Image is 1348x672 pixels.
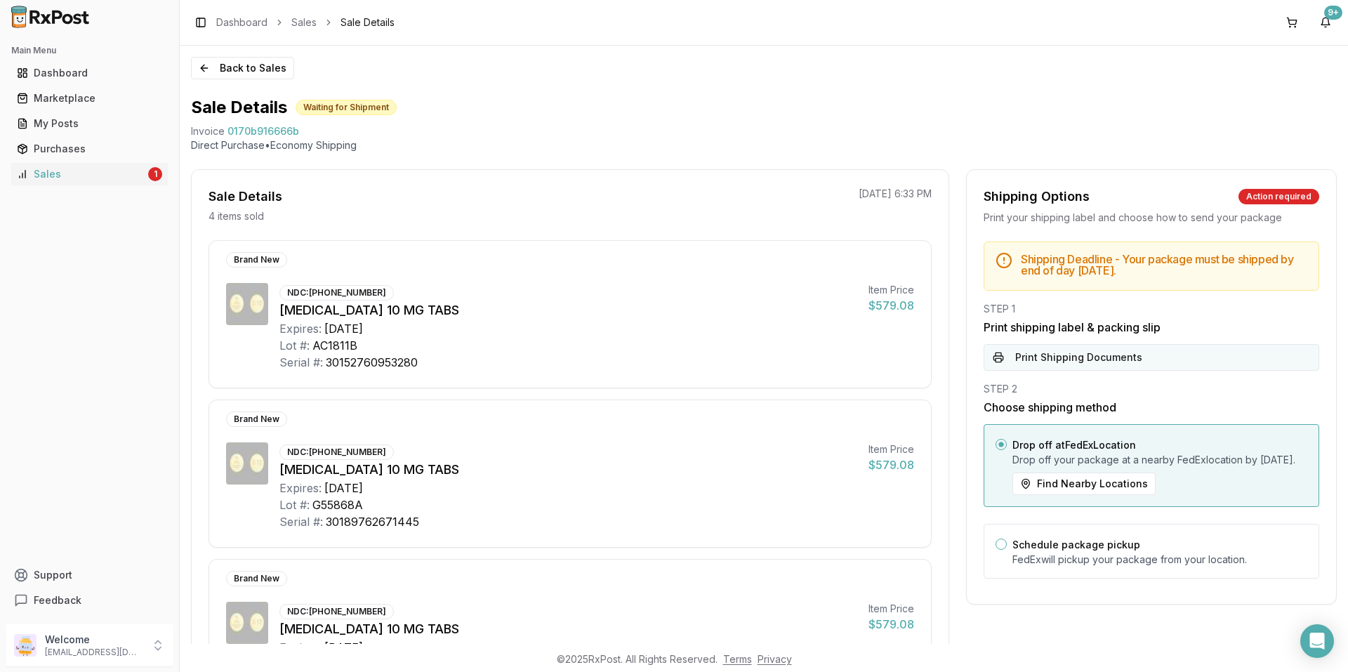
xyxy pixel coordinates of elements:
[6,112,173,135] button: My Posts
[984,399,1319,416] h3: Choose shipping method
[45,633,143,647] p: Welcome
[1012,453,1307,467] p: Drop off your package at a nearby FedEx location by [DATE] .
[279,639,322,656] div: Expires:
[984,187,1090,206] div: Shipping Options
[1012,439,1136,451] label: Drop off at FedEx Location
[227,124,299,138] span: 0170b916666b
[868,616,914,633] div: $579.08
[191,138,1337,152] p: Direct Purchase • Economy Shipping
[11,162,168,187] a: Sales1
[6,562,173,588] button: Support
[191,57,294,79] button: Back to Sales
[1314,11,1337,34] button: 9+
[1012,539,1140,551] label: Schedule package pickup
[14,634,37,657] img: User avatar
[17,117,162,131] div: My Posts
[17,142,162,156] div: Purchases
[6,62,173,84] button: Dashboard
[191,96,287,119] h1: Sale Details
[984,319,1319,336] h3: Print shipping label & packing slip
[984,382,1319,396] div: STEP 2
[324,639,363,656] div: [DATE]
[279,513,323,530] div: Serial #:
[296,100,397,115] div: Waiting for Shipment
[11,111,168,136] a: My Posts
[279,460,857,480] div: [MEDICAL_DATA] 10 MG TABS
[984,344,1319,371] button: Print Shipping Documents
[868,602,914,616] div: Item Price
[723,653,752,665] a: Terms
[6,138,173,160] button: Purchases
[226,411,287,427] div: Brand New
[859,187,932,201] p: [DATE] 6:33 PM
[209,209,264,223] p: 4 items sold
[6,6,95,28] img: RxPost Logo
[216,15,267,29] a: Dashboard
[11,86,168,111] a: Marketplace
[148,167,162,181] div: 1
[1324,6,1342,20] div: 9+
[984,302,1319,316] div: STEP 1
[1300,624,1334,658] div: Open Intercom Messenger
[279,444,394,460] div: NDC: [PHONE_NUMBER]
[191,124,225,138] div: Invoice
[226,252,287,268] div: Brand New
[6,87,173,110] button: Marketplace
[326,354,418,371] div: 30152760953280
[34,593,81,607] span: Feedback
[226,442,268,485] img: Jardiance 10 MG TABS
[279,354,323,371] div: Serial #:
[868,442,914,456] div: Item Price
[11,45,168,56] h2: Main Menu
[1012,473,1156,495] button: Find Nearby Locations
[226,283,268,325] img: Jardiance 10 MG TABS
[1021,253,1307,276] h5: Shipping Deadline - Your package must be shipped by end of day [DATE] .
[279,619,857,639] div: [MEDICAL_DATA] 10 MG TABS
[868,297,914,314] div: $579.08
[868,456,914,473] div: $579.08
[326,513,419,530] div: 30189762671445
[758,653,792,665] a: Privacy
[279,301,857,320] div: [MEDICAL_DATA] 10 MG TABS
[17,167,145,181] div: Sales
[1238,189,1319,204] div: Action required
[279,320,322,337] div: Expires:
[11,60,168,86] a: Dashboard
[45,647,143,658] p: [EMAIL_ADDRESS][DOMAIN_NAME]
[279,285,394,301] div: NDC: [PHONE_NUMBER]
[216,15,395,29] nav: breadcrumb
[209,187,282,206] div: Sale Details
[17,91,162,105] div: Marketplace
[279,480,322,496] div: Expires:
[279,496,310,513] div: Lot #:
[324,320,363,337] div: [DATE]
[279,604,394,619] div: NDC: [PHONE_NUMBER]
[6,163,173,185] button: Sales1
[984,211,1319,225] div: Print your shipping label and choose how to send your package
[11,136,168,162] a: Purchases
[312,496,363,513] div: G55868A
[17,66,162,80] div: Dashboard
[226,602,268,644] img: Jardiance 10 MG TABS
[1012,553,1307,567] p: FedEx will pickup your package from your location.
[324,480,363,496] div: [DATE]
[279,337,310,354] div: Lot #:
[868,283,914,297] div: Item Price
[291,15,317,29] a: Sales
[312,337,357,354] div: AC1811B
[341,15,395,29] span: Sale Details
[226,571,287,586] div: Brand New
[6,588,173,613] button: Feedback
